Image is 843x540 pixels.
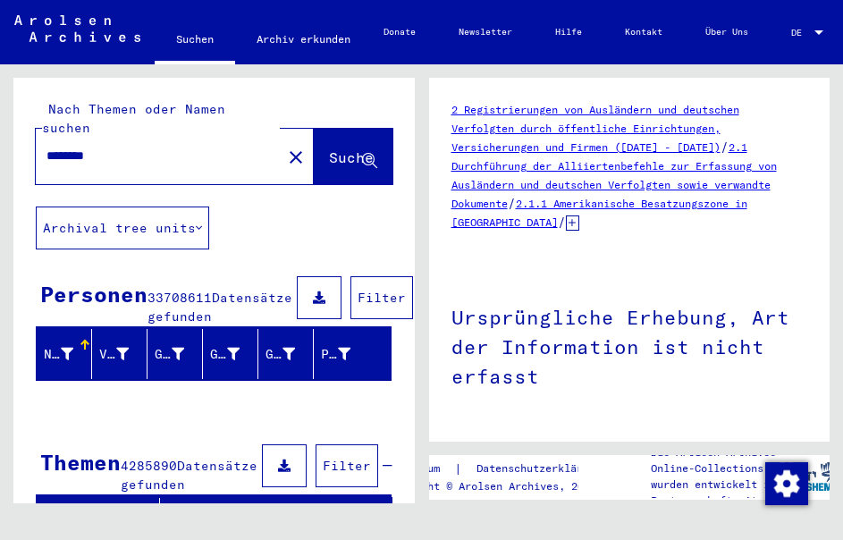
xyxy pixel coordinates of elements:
[210,340,262,368] div: Geburt‏
[314,329,390,379] mat-header-cell: Prisoner #
[329,148,374,166] span: Suche
[37,329,92,379] mat-header-cell: Nachname
[203,329,258,379] mat-header-cell: Geburt‏
[258,329,314,379] mat-header-cell: Geburtsdatum
[121,458,177,474] span: 4285890
[384,460,623,478] div: |
[451,103,739,154] a: 2 Registrierungen von Ausländern und deutschen Verfolgten durch öffentliche Einrichtungen, Versic...
[508,195,516,211] span: /
[558,214,566,230] span: /
[210,345,240,364] div: Geburt‏
[314,129,392,184] button: Suche
[321,340,373,368] div: Prisoner #
[99,340,151,368] div: Vorname
[121,458,257,493] span: Datensätze gefunden
[278,139,314,174] button: Clear
[651,477,780,509] p: wurden entwickelt in Partnerschaft mit
[44,345,73,364] div: Nachname
[40,278,148,310] div: Personen
[36,207,209,249] button: Archival tree units
[358,290,406,306] span: Filter
[684,11,770,54] a: Über Uns
[148,290,292,325] span: Datensätze gefunden
[384,478,623,494] p: Copyright © Arolsen Archives, 2021
[791,28,811,38] span: DE
[651,444,780,477] p: Die Arolsen Archives Online-Collections
[42,101,225,136] mat-label: Nach Themen oder Namen suchen
[437,11,534,54] a: Newsletter
[534,11,603,54] a: Hilfe
[92,329,148,379] mat-header-cell: Vorname
[451,276,808,414] h1: Ursprüngliche Erhebung, Art der Information ist nicht erfasst
[462,460,623,478] a: Datenschutzerklärung
[99,345,129,364] div: Vorname
[155,345,184,364] div: Geburtsname
[266,340,317,368] div: Geburtsdatum
[451,197,747,229] a: 2.1.1 Amerikanische Besatzungszone in [GEOGRAPHIC_DATA]
[316,444,378,487] button: Filter
[44,340,96,368] div: Nachname
[155,340,207,368] div: Geburtsname
[235,18,372,61] a: Archiv erkunden
[362,11,437,54] a: Donate
[40,446,121,478] div: Themen
[285,147,307,168] mat-icon: close
[148,290,212,306] span: 33708611
[321,345,350,364] div: Prisoner #
[155,18,235,64] a: Suchen
[765,462,808,505] img: Zustimmung ändern
[451,442,502,456] b: Signatur
[603,11,684,54] a: Kontakt
[14,15,140,42] img: Arolsen_neg.svg
[323,458,371,474] span: Filter
[721,139,729,155] span: /
[629,442,742,456] b: Anzahl Dokumente
[350,276,413,319] button: Filter
[148,329,203,379] mat-header-cell: Geburtsname
[266,345,295,364] div: Geburtsdatum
